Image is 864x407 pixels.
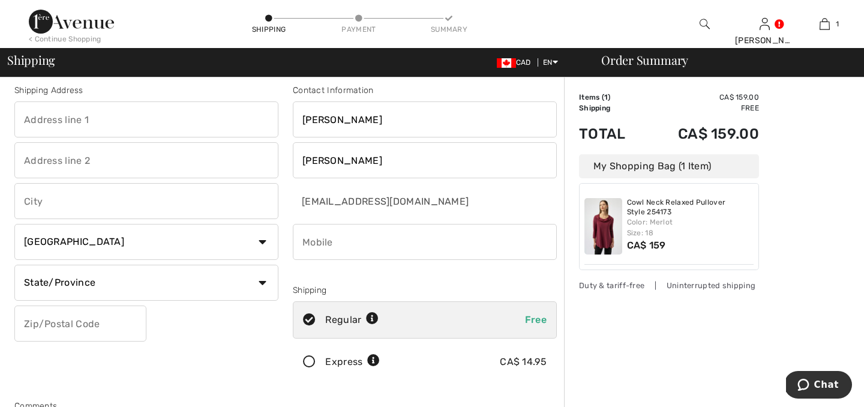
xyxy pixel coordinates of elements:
span: Shipping [7,54,55,66]
td: CA$ 159.00 [644,92,759,103]
div: Shipping [293,284,557,297]
a: Sign In [760,18,770,29]
img: Cowl Neck Relaxed Pullover Style 254173 [584,198,622,255]
div: Contact Information [293,84,557,97]
input: Address line 1 [14,101,278,137]
span: 1 [604,93,608,101]
input: E-mail [293,183,491,219]
img: 1ère Avenue [29,10,114,34]
input: Last name [293,142,557,178]
iframe: Opens a widget where you can chat to one of our agents [786,371,852,401]
td: Shipping [579,103,644,113]
span: EN [543,58,558,67]
td: Free [644,103,759,113]
div: My Shopping Bag (1 Item) [579,154,759,178]
input: Mobile [293,224,557,260]
div: Regular [325,313,379,327]
div: [PERSON_NAME] [735,34,794,47]
td: Items ( ) [579,92,644,103]
td: Total [579,113,644,154]
img: My Bag [820,17,830,31]
div: Order Summary [587,54,857,66]
input: Address line 2 [14,142,278,178]
input: First name [293,101,557,137]
input: City [14,183,278,219]
img: Canadian Dollar [497,58,516,68]
div: Express [325,355,380,369]
span: 1 [836,19,839,29]
div: Shipping Address [14,84,278,97]
div: Shipping [251,24,287,35]
div: Summary [431,24,467,35]
td: CA$ 159.00 [644,113,759,154]
a: 1 [795,17,854,31]
div: Payment [341,24,377,35]
input: Zip/Postal Code [14,306,146,342]
div: < Continue Shopping [29,34,101,44]
div: Color: Merlot Size: 18 [627,217,754,238]
div: Duty & tariff-free | Uninterrupted shipping [579,280,759,291]
a: Cowl Neck Relaxed Pullover Style 254173 [627,198,754,217]
img: My Info [760,17,770,31]
span: CAD [497,58,536,67]
div: CA$ 14.95 [500,355,547,369]
span: Free [525,314,547,325]
span: CA$ 159 [627,240,666,251]
img: search the website [700,17,710,31]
